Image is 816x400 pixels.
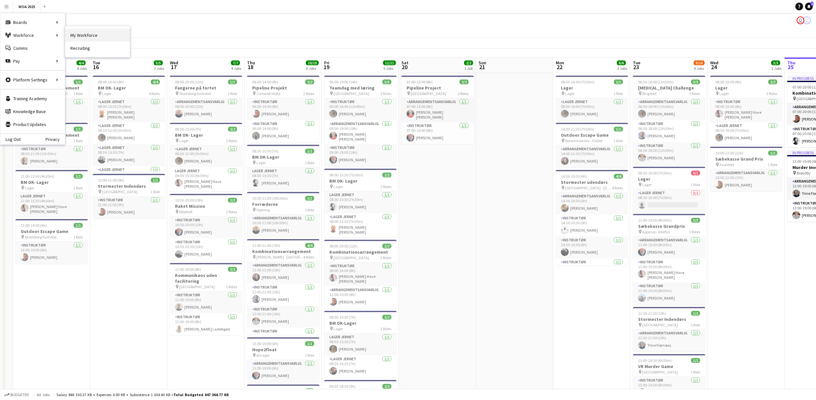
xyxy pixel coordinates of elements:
span: 10:30-20:30 (10h) [175,198,203,203]
span: [GEOGRAPHIC_DATA] [411,91,446,96]
span: 10/10 [306,60,319,65]
span: 4/4 [614,174,623,179]
app-job-card: 10:00-22:00 (12h)1/1Sæbekasse Grand Prix Kastellet1 RoleArrangementsansvarlig1/110:00-22:00 (12h)... [710,147,782,191]
span: 08:30-15:30 (7h) [252,149,278,153]
h3: Lager [556,85,628,91]
span: 11/11 [383,60,396,65]
span: [GEOGRAPHIC_DATA] [642,322,678,327]
div: 08:00-16:00 (8h)4/4BM OK- Lager Lager4 RolesLager Jernet1/108:00-15:30 (7h30m)[PERSON_NAME] [PERS... [93,76,165,171]
span: Asperup - Vestfyn [642,229,670,234]
span: 13:00-19:30 (6h30m) [638,358,672,363]
span: Lager [102,91,111,96]
app-card-role: Lager Jernet1/108:30-15:30 (7h)[PERSON_NAME] [247,167,319,189]
span: 0/1 [691,171,700,175]
div: 10:30-21:00 (10h30m)1/1Forræderne Hjørring1 RoleArrangementsansvarlig1/110:30-21:00 (10h30m)[PERS... [247,192,319,237]
span: Skodsborg Kurhotel [25,235,57,239]
span: 1 Role [73,185,83,190]
app-job-card: 05:00-19:00 (14h)3/3Teamdag med læring [GEOGRAPHIC_DATA]3 RolesInstruktør1/105:00-16:45 (11h45m)[... [324,76,397,166]
span: 4 Roles [612,185,623,190]
span: 1 Role [73,235,83,239]
span: 2/2 [768,79,777,84]
app-job-card: 08:30-15:30 (7h)1/1BM OK-Lager Lager1 RoleLager Jernet1/108:30-15:30 (7h)[PERSON_NAME] [247,145,319,189]
h3: Kombinationsarrangement [247,248,319,254]
div: 14:00-21:30 (7h30m)1/1Outdoor Escape Game Norsminde kro - Odder1 RoleArrangementsansvarlig1/114:0... [556,123,628,167]
h3: Outdoor Escape Game [556,132,628,138]
span: 3/3 [691,218,700,223]
span: 08:30-15:30 (7h) [175,127,201,132]
h3: Kombinationsarrangement [324,249,397,255]
span: Thu [247,60,255,66]
a: Knowledge Base [0,105,65,118]
app-card-role: Instruktør1/111:00-21:00 (10h)[PERSON_NAME] [247,284,319,306]
h3: Hope2float [247,347,319,353]
span: 1 Role [305,160,314,165]
app-card-role: Instruktør1/111:00-19:00 (8h)[PERSON_NAME] Ladefoged [170,313,242,335]
app-card-role: Lager Jernet1/108:30-15:30 (7h)[PERSON_NAME] [324,333,397,355]
span: 11:30-21:30 (10h) [638,311,666,316]
span: 1 Role [73,138,83,143]
span: 14:00-21:30 (7h30m) [561,127,594,132]
span: Lager [719,91,729,96]
app-card-role: Instruktør1/108:30-21:00 (12h30m)[PERSON_NAME] [15,145,88,167]
span: 11:00-21:00 (10h) [252,243,280,248]
span: 4 Roles [303,255,314,259]
span: 1 [811,2,813,6]
h3: VR Murder Game [633,363,705,369]
app-card-role: Instruktør1/113:00-19:30 (6h30m)[PERSON_NAME] [633,377,705,399]
span: 3/3 [382,79,391,84]
span: Lager [565,91,574,96]
span: 1/1 [305,388,314,393]
span: Thu [787,60,795,66]
span: Tue [93,60,100,66]
app-card-role: Instruktør1/111:00-19:30 (8h30m)[PERSON_NAME] Have [PERSON_NAME] [PERSON_NAME] [633,258,705,282]
div: 08:00-20:00 (12h)1/1Fangerne på fortet Skodsborg Kurhotel1 RoleArrangementsansvarlig1/108:00-20:0... [170,76,242,120]
a: 1 [805,3,813,10]
span: 1 Role [691,322,700,327]
app-job-card: 06:30-18:00 (11h30m)3/3[MEDICAL_DATA] Challenge Ringsted3 RolesArrangementsansvarlig1/106:30-18:0... [633,76,705,164]
h3: Pipeline Project [401,85,474,91]
a: Product Updates [0,118,65,131]
span: 1/1 [228,79,237,84]
app-card-role: Arrangementsansvarlig1/110:30-21:00 (10h30m)[PERSON_NAME] [247,215,319,237]
span: 10:30-21:00 (10h30m) [252,196,288,201]
span: 2/2 [228,267,237,272]
app-card-role: Lager Jernet1/108:30-12:00 (3h30m)[PERSON_NAME] [170,145,242,167]
app-job-card: 12:00-21:00 (9h)1/1Stormester Indendørs [GEOGRAPHIC_DATA]1 RoleInstruktør1/112:00-21:00 (9h)[PERS... [93,174,165,218]
div: 11:00-21:00 (10h)4/4Kombinationsarrangement [PERSON_NAME] - [GEOGRAPHIC_DATA]4 RolesArrangementsa... [247,239,319,335]
span: Kastellet [719,162,734,167]
app-card-role: Lager Jernet1/108:00-15:30 (7h30m)[PERSON_NAME] [PERSON_NAME] [93,98,165,122]
span: Sun [479,60,486,66]
app-job-card: 11:00-15:30 (4h30m)1/1BM OK- Lager Lager1 RoleLager Jernet1/111:00-15:30 (4h30m)[PERSON_NAME] Hav... [15,170,88,216]
app-job-card: 08:30-16:00 (7h30m)1/1Lager Lager1 RoleLager Jernet1/108:30-16:00 (7h30m)[PERSON_NAME] [556,76,628,120]
span: Amager [256,353,270,358]
span: 16 [92,63,100,71]
span: Wed [170,60,178,66]
span: 4/4 [77,60,86,65]
h3: Teamdag med læring [324,85,397,91]
h3: Lager [710,85,782,91]
span: [GEOGRAPHIC_DATA] - [GEOGRAPHIC_DATA] [565,185,612,190]
app-card-role: Arrangementsansvarlig1/113:00-19:00 (6h)[PERSON_NAME] [247,360,319,382]
button: WOA 2025 [13,0,41,13]
app-user-avatar: René Sandager [803,16,811,24]
app-card-role: Instruktør1/114:30-20:30 (6h)[PERSON_NAME] [556,215,628,237]
span: 1/1 [691,358,700,363]
span: [GEOGRAPHIC_DATA] [642,370,678,374]
span: 1/1 [305,196,314,201]
app-card-role: Instruktør1/110:30-20:30 (10h)[PERSON_NAME] [170,238,242,260]
span: 11:00-15:30 (4h30m) [21,174,54,179]
span: [GEOGRAPHIC_DATA] [102,189,138,194]
span: Budgeted [10,393,29,397]
div: Boards [0,16,65,29]
app-job-card: 11:00-19:30 (8h30m)3/3Sæbekasse Grandprix Asperup - Vestfyn3 RolesArrangementsansvarlig1/111:00-1... [633,214,705,304]
app-job-card: 08:00-16:00 (8h)2/2Lager Lager2 RolesInstruktør1/108:00-16:00 (8h)[PERSON_NAME] Have [PERSON_NAME... [710,76,782,144]
div: 10:30-20:30 (10h)2/2Raket Mission Elbeltoft2 RolesInstruktør1/110:30-20:30 (10h)[PERSON_NAME]Inst... [170,194,242,260]
span: 2 Roles [303,91,314,96]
